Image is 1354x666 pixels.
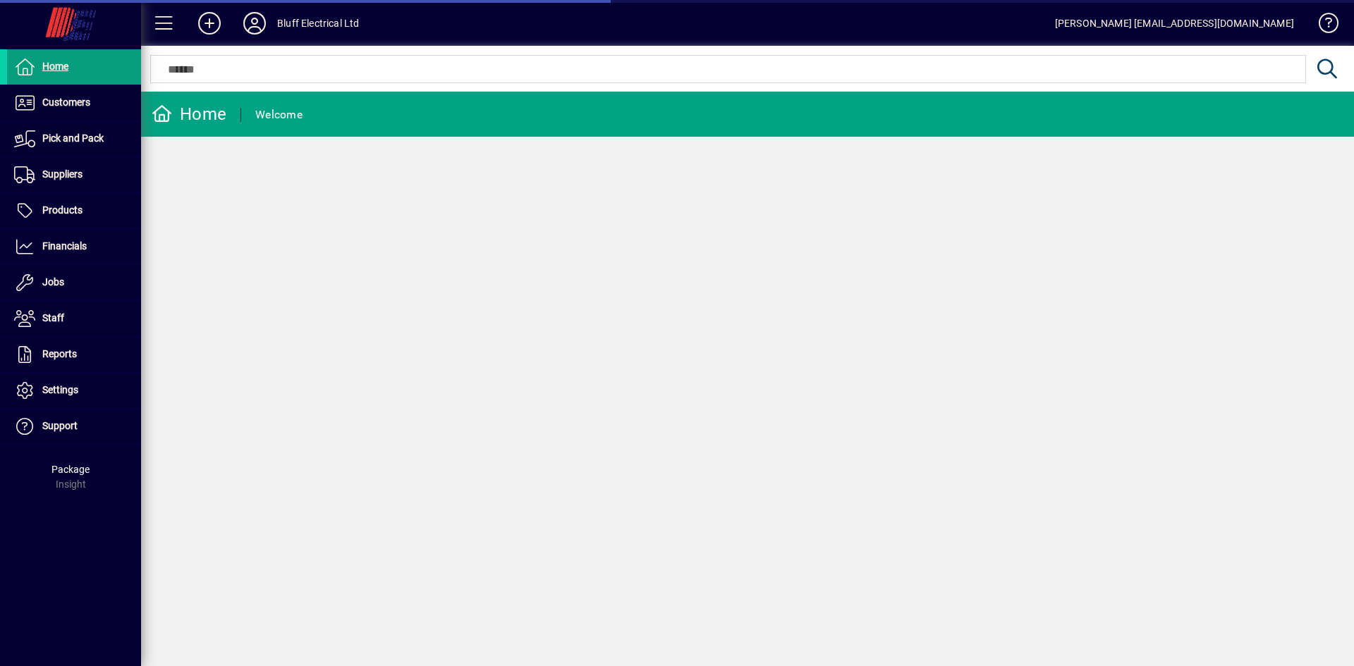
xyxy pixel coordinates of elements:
a: Jobs [7,265,141,300]
span: Customers [42,97,90,108]
span: Home [42,61,68,72]
span: Package [51,464,90,475]
a: Support [7,409,141,444]
a: Suppliers [7,157,141,192]
span: Staff [42,312,64,323]
button: Add [187,11,232,36]
div: Welcome [255,104,303,126]
span: Jobs [42,276,64,288]
span: Settings [42,384,78,395]
span: Pick and Pack [42,132,104,144]
span: Reports [42,348,77,359]
a: Reports [7,337,141,372]
div: Home [152,103,226,125]
a: Pick and Pack [7,121,141,156]
a: Financials [7,229,141,264]
a: Settings [7,373,141,408]
span: Products [42,204,83,216]
button: Profile [232,11,277,36]
a: Knowledge Base [1308,3,1336,49]
span: Financials [42,240,87,252]
a: Customers [7,85,141,121]
a: Products [7,193,141,228]
span: Support [42,420,78,431]
div: [PERSON_NAME] [EMAIL_ADDRESS][DOMAIN_NAME] [1055,12,1294,35]
span: Suppliers [42,168,83,180]
a: Staff [7,301,141,336]
div: Bluff Electrical Ltd [277,12,360,35]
